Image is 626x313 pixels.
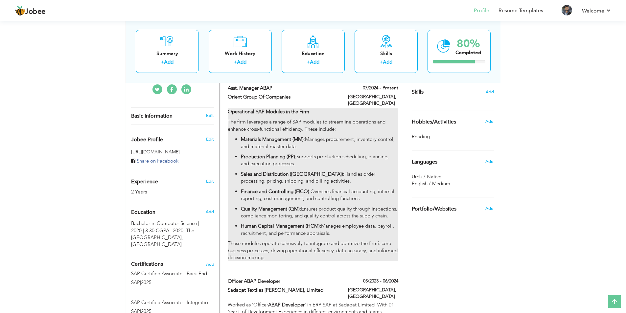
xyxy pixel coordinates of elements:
[407,110,499,133] div: Share some of your professional and personal interests.
[348,94,398,107] label: [GEOGRAPHIC_DATA], [GEOGRAPHIC_DATA]
[140,279,141,286] span: |
[412,206,456,212] span: Portfolio/Websites
[241,223,398,237] p: Manages employee data, payroll, recruitment, and performance appraisals.
[241,136,305,143] strong: Materials Management (MM):
[214,50,267,57] div: Work History
[131,279,140,286] span: SAP
[383,59,392,65] a: Add
[131,149,214,154] h5: [URL][DOMAIN_NAME]
[164,59,174,65] a: Add
[228,240,398,261] p: These modules operate cohesively to integrate and optimize the firm’s core business processes, dr...
[412,88,424,96] span: Skills
[485,206,494,212] span: Add
[412,133,431,140] span: Reading
[455,38,481,49] div: 80%
[241,206,301,212] strong: Quality Management (QM):
[228,108,309,115] strong: Operational SAP Modules in the Firm
[228,278,338,285] label: Officer ABAP Developer
[486,89,494,95] span: Add
[287,50,339,57] div: Education
[131,220,199,234] span: Bachelor in Computer Science | 2020 | 3.30 CGPA, The University of Faisalabad, 2020
[562,5,572,15] img: Profile Img
[131,270,214,277] label: SAP Certified Associate - Back-End Developer - ABAP Cloud
[474,7,489,14] a: Profile
[25,8,46,15] span: Jobee
[131,137,163,143] span: Jobee Profile
[237,59,246,65] a: Add
[241,153,398,168] p: Supports production scheduling, planning, and execution processes.
[206,209,214,215] span: Add
[234,59,237,66] label: +
[241,206,398,220] p: Ensures product quality through inspections, compliance monitoring, and quality control across th...
[363,278,398,284] label: 05/2023 - 06/2024
[241,188,311,195] strong: Finance and Controlling (FICO):
[412,180,450,187] span: English / Medium
[455,49,481,56] div: Completed
[131,206,214,248] div: Add your educational degree.
[15,6,46,16] a: Jobee
[412,159,437,165] span: Languages
[485,159,494,165] span: Add
[498,7,543,14] a: Resume Templates
[307,59,310,66] label: +
[412,150,494,187] div: Show your familiar languages.
[241,188,398,202] p: Oversees financial accounting, internal reporting, cost management, and controlling functions.
[161,59,164,66] label: +
[131,210,155,215] span: Education
[228,85,338,92] label: Asst. Manager ABAP
[228,287,338,294] label: Sadaqat Textiles [PERSON_NAME], Limited
[348,287,398,300] label: [GEOGRAPHIC_DATA], [GEOGRAPHIC_DATA]
[360,50,412,57] div: Skills
[268,302,305,308] strong: ABAP Developer
[131,260,163,268] span: Certifications
[412,173,441,180] span: Urdu / Native
[131,227,194,248] span: The [GEOGRAPHIC_DATA], [GEOGRAPHIC_DATA]
[141,50,194,57] div: Summary
[131,179,158,185] span: Experience
[241,171,344,177] strong: Sales and Distribution ([GEOGRAPHIC_DATA]):
[126,130,219,146] div: Enhance your career by creating a custom URL for your Jobee public profile.
[241,153,296,160] strong: Production Planning (PP):
[485,119,494,124] span: Add
[582,7,611,15] a: Welcome
[131,113,173,119] span: Basic Information
[363,85,398,91] label: 07/2024 - Present
[137,158,178,164] span: Share on Facebook
[206,136,214,142] span: Edit
[126,220,219,248] div: Bachelor in Computer Science | 2020 | 3.30 CGPA, 2020
[380,59,383,66] label: +
[407,197,499,220] div: Share your links of online work
[310,59,319,65] a: Add
[241,223,321,229] strong: Human Capital Management (HCM):
[206,178,214,184] a: Edit
[141,279,151,286] span: 2025
[241,136,398,150] p: Manages procurement, inventory control, and material master data.
[206,262,214,267] span: Add the certifications you’ve earned.
[131,188,199,196] div: 2 Years
[15,6,25,16] img: jobee.io
[206,113,214,119] a: Edit
[228,119,398,133] p: The firm leverages a range of SAP modules to streamline operations and enhance cross-functional e...
[228,94,338,101] label: Orient Group Of Companies
[241,171,398,185] p: Handles order processing, pricing, shipping, and billing activities.
[412,119,456,125] span: Hobbies/Activities
[131,299,214,306] label: SAP Certified Associate - Integration Developer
